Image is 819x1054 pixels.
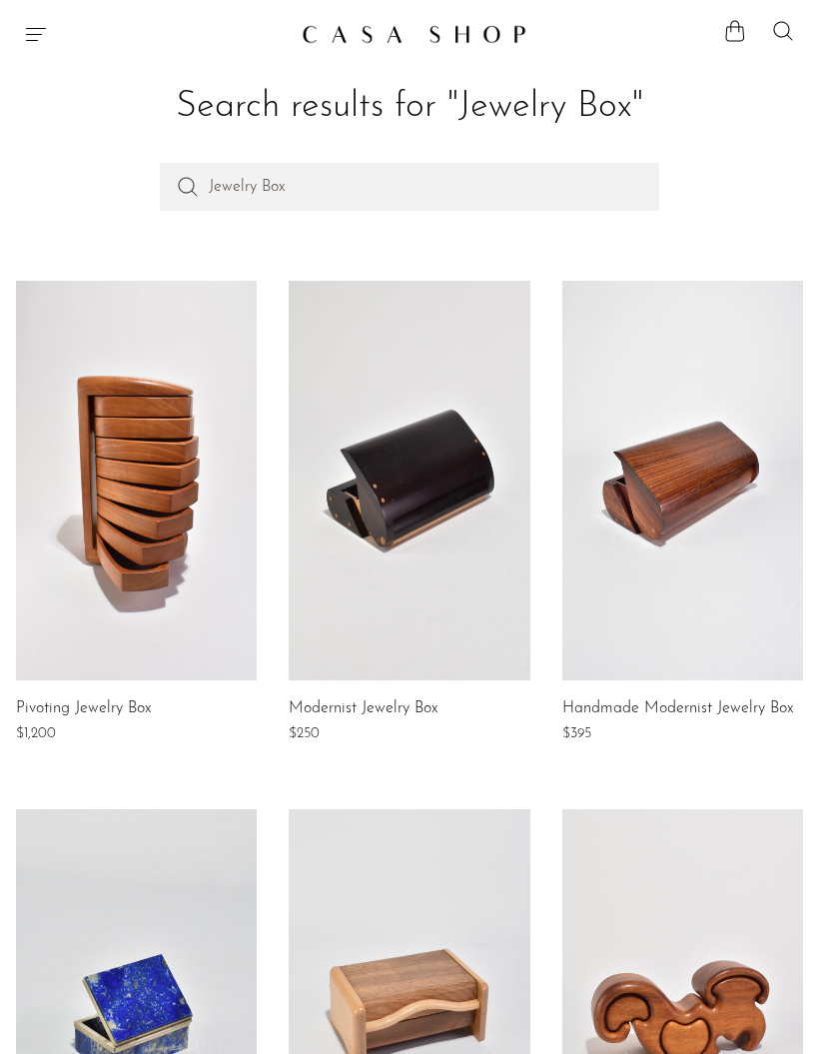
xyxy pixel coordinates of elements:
h1: Search results for "Jewelry Box" [24,84,795,131]
span: $1,200 [16,726,56,741]
a: Handmade Modernist Jewelry Box [562,700,793,718]
a: Pivoting Jewelry Box [16,700,151,718]
a: Modernist Jewelry Box [289,700,437,718]
span: $250 [289,726,320,741]
input: Perform a search [160,163,659,211]
button: Menu [24,22,48,46]
span: $395 [562,726,591,741]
